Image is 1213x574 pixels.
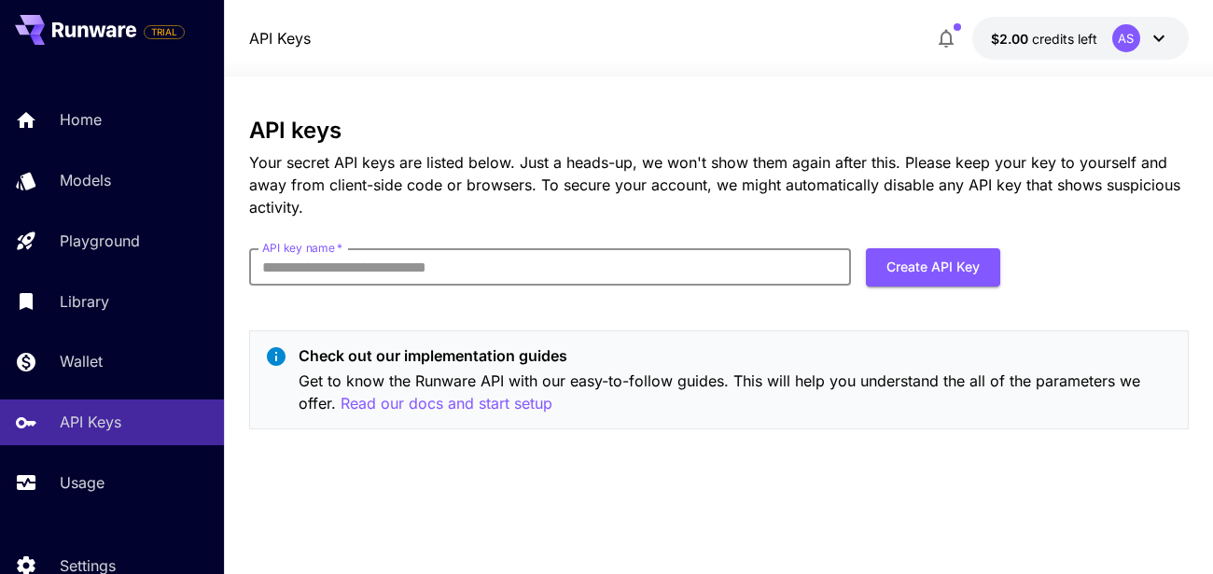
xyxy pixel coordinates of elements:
[249,27,311,49] nav: breadcrumb
[299,370,1173,415] p: Get to know the Runware API with our easy-to-follow guides. This will help you understand the all...
[991,31,1032,47] span: $2.00
[60,471,105,494] p: Usage
[60,169,111,191] p: Models
[249,118,1189,144] h3: API keys
[991,29,1097,49] div: $2.00
[60,230,140,252] p: Playground
[1032,31,1097,47] span: credits left
[60,411,121,433] p: API Keys
[249,151,1189,218] p: Your secret API keys are listed below. Just a heads-up, we won't show them again after this. Plea...
[299,344,1173,367] p: Check out our implementation guides
[972,17,1189,60] button: $2.00AS
[341,392,552,415] button: Read our docs and start setup
[1112,24,1140,52] div: AS
[144,21,185,43] span: Add your payment card to enable full platform functionality.
[60,290,109,313] p: Library
[249,27,311,49] a: API Keys
[60,108,102,131] p: Home
[145,25,184,39] span: TRIAL
[60,350,103,372] p: Wallet
[262,240,342,256] label: API key name
[866,248,1000,287] button: Create API Key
